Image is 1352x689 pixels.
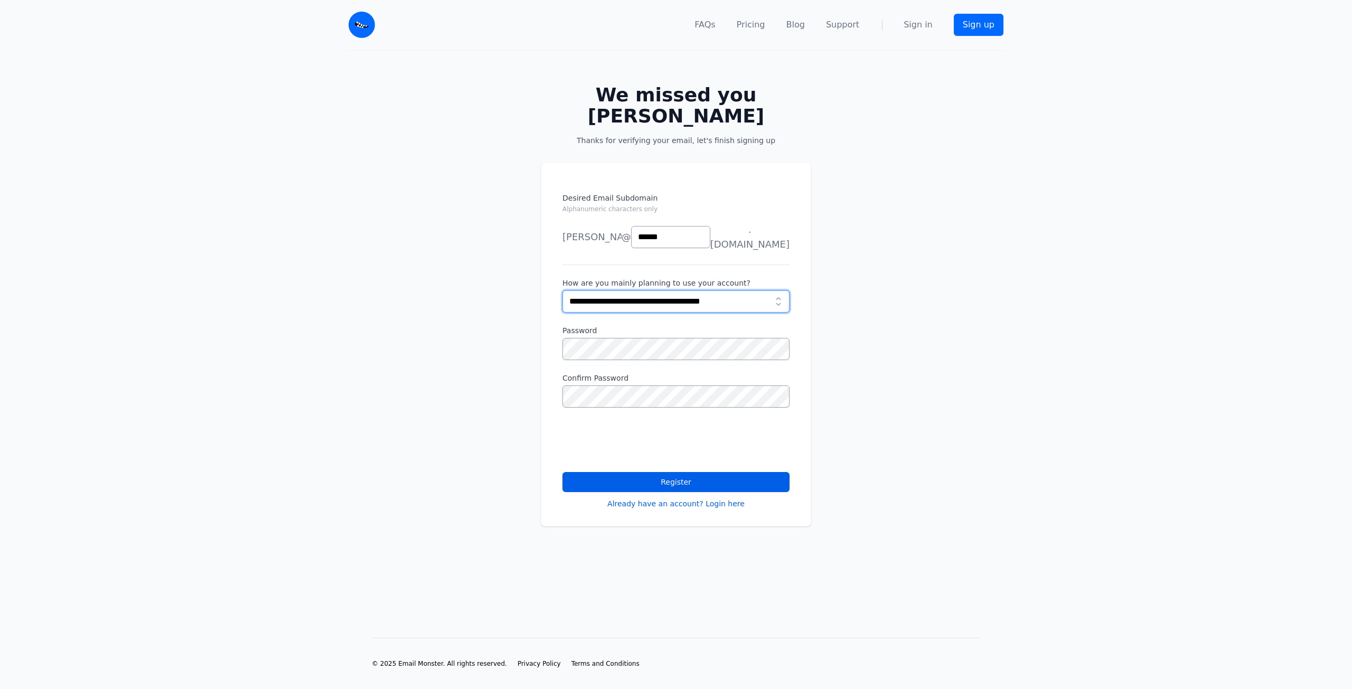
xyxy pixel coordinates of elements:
[954,14,1003,36] a: Sign up
[904,18,933,31] a: Sign in
[562,278,790,288] label: How are you mainly planning to use your account?
[562,193,790,220] label: Desired Email Subdomain
[694,18,715,31] a: FAQs
[558,84,794,127] h2: We missed you [PERSON_NAME]
[562,472,790,492] button: Register
[786,18,805,31] a: Blog
[607,498,745,509] a: Already have an account? Login here
[710,222,790,252] span: .[DOMAIN_NAME]
[558,135,794,146] p: Thanks for verifying your email, let's finish signing up
[571,659,640,668] a: Terms and Conditions
[737,18,765,31] a: Pricing
[518,660,561,667] span: Privacy Policy
[562,420,723,461] iframe: reCAPTCHA
[372,659,507,668] li: © 2025 Email Monster. All rights reserved.
[562,205,658,213] small: Alphanumeric characters only
[562,373,790,383] label: Confirm Password
[622,230,631,244] span: @
[562,226,621,248] li: [PERSON_NAME]
[349,12,375,38] img: Email Monster
[518,659,561,668] a: Privacy Policy
[826,18,859,31] a: Support
[571,660,640,667] span: Terms and Conditions
[562,325,790,336] label: Password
